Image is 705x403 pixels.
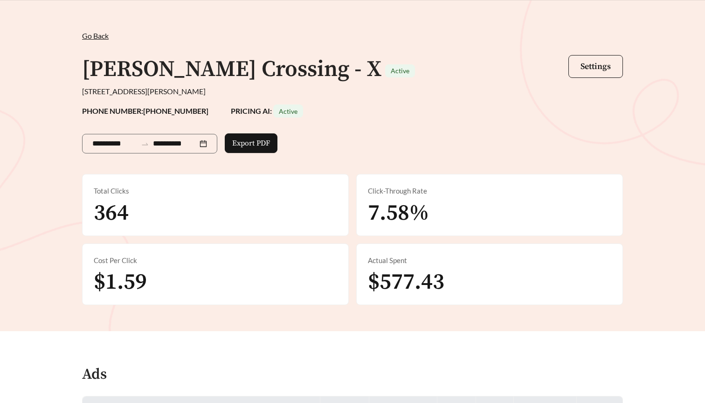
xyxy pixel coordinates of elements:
span: Settings [581,61,611,72]
span: 7.58% [368,199,429,227]
span: swap-right [141,140,149,148]
h1: [PERSON_NAME] Crossing - X [82,56,381,83]
span: $577.43 [368,268,444,296]
strong: PRICING AI: [231,106,303,115]
span: Active [391,67,409,75]
span: $1.59 [94,268,147,296]
strong: PHONE NUMBER: [PHONE_NUMBER] [82,106,208,115]
button: Export PDF [225,133,277,153]
h4: Ads [82,367,107,383]
div: Click-Through Rate [368,186,611,196]
button: Settings [568,55,623,78]
div: Cost Per Click [94,255,337,266]
span: Go Back [82,31,109,40]
div: Actual Spent [368,255,611,266]
span: Export PDF [232,138,270,149]
span: to [141,139,149,148]
div: [STREET_ADDRESS][PERSON_NAME] [82,86,623,97]
span: 364 [94,199,129,227]
span: Active [279,107,297,115]
div: Total Clicks [94,186,337,196]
